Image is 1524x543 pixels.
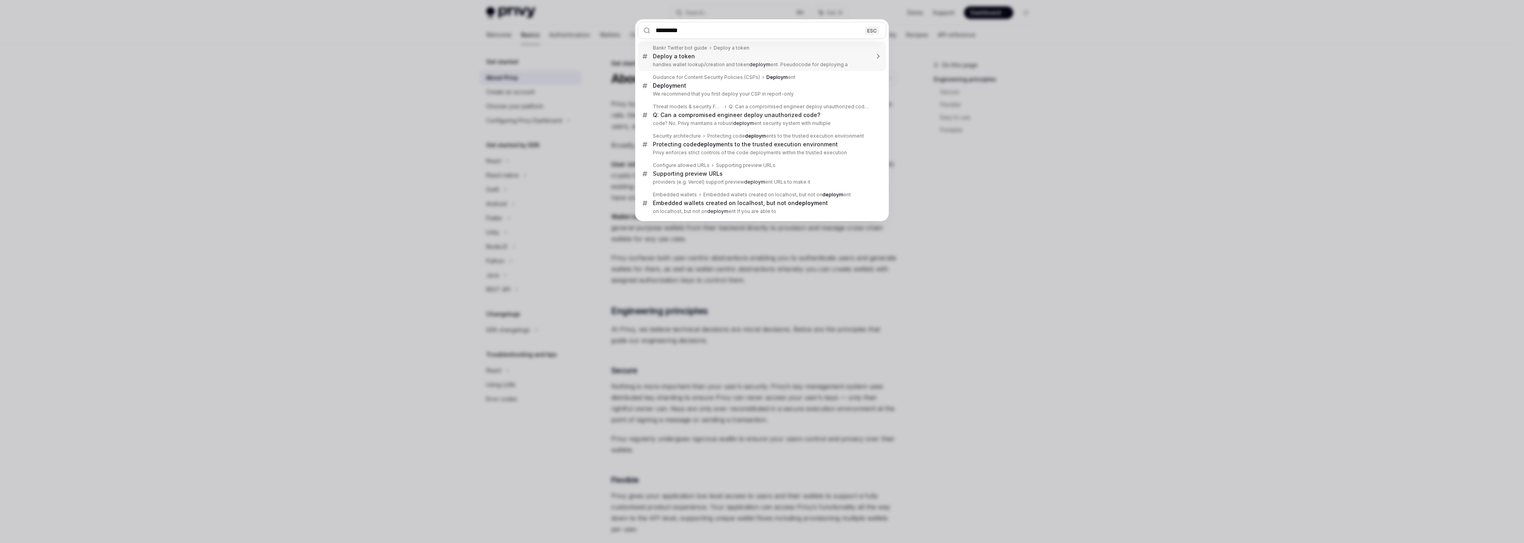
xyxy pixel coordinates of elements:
div: Embedded wallets created on localhost, but not on ent [703,192,851,198]
div: ent [766,74,795,81]
div: Embedded wallets created on localhost, but not on ent [653,200,828,207]
div: ESC [865,26,879,35]
div: Q: Can a compromised engineer deploy unauthorized code? [653,111,820,119]
div: Q: Can a compromised engineer deploy unauthorized code? [729,104,870,110]
p: on localhost, but not on ent If you are able to [653,208,870,215]
div: Deploy a token [653,53,695,60]
b: deploym [744,179,765,185]
div: Protecting code ents to the trusted execution environment [707,133,864,139]
div: Security architecture [653,133,701,139]
b: Deploym [653,82,677,89]
b: deploym [733,120,754,126]
p: code? No. Privy maintains a robust ent security system with multiple [653,120,870,127]
div: Threat models & security FAQ [653,104,722,110]
b: deploym [749,61,770,67]
div: ent [653,82,686,89]
b: deploym [822,192,843,198]
div: Configure allowed URLs [653,162,710,169]
div: Supporting preview URLs [716,162,775,169]
b: deploym [697,141,721,148]
p: providers (e.g. Vercel) support preview ent URLs to make it [653,179,870,185]
b: deploym [707,208,728,214]
p: We recommend that you first deploy your CSP in report-only [653,91,870,97]
p: handles wallet lookup/creation and token ent. Pseudocode for deploying a [653,61,870,68]
div: Supporting preview URLs [653,170,723,177]
p: Privy enforces strict controls of the code deployments within the trusted execution [653,150,870,156]
div: Embedded wallets [653,192,697,198]
b: Deploym [766,74,788,80]
div: Protecting code ents to the trusted execution environment [653,141,838,148]
div: Bankr Twitter bot guide [653,45,707,51]
div: Deploy a token [714,45,749,51]
b: deploym [745,133,766,139]
div: Guidance for Content Security Policies (CSPs) [653,74,760,81]
b: deploym [795,200,819,206]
